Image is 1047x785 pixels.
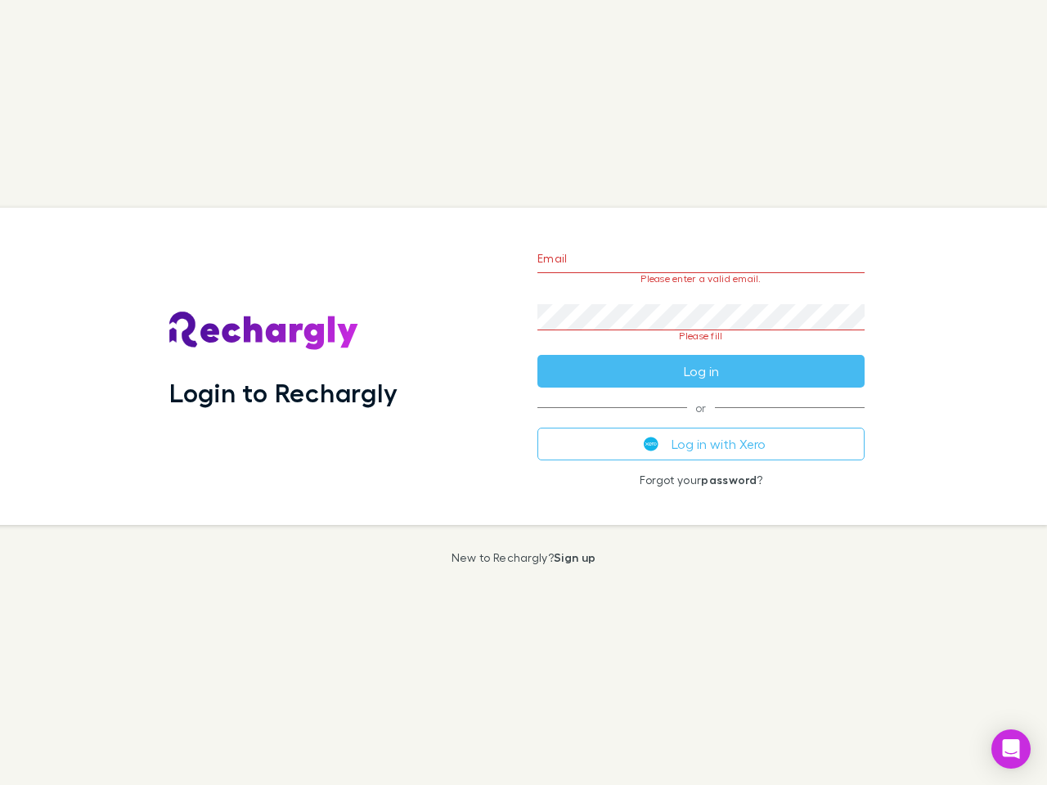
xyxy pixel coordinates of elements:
img: Rechargly's Logo [169,312,359,351]
button: Log in with Xero [537,428,865,460]
p: Please enter a valid email. [537,273,865,285]
a: password [701,473,757,487]
img: Xero's logo [644,437,658,451]
h1: Login to Rechargly [169,377,398,408]
p: New to Rechargly? [452,551,596,564]
span: or [537,407,865,408]
p: Forgot your ? [537,473,865,487]
div: Open Intercom Messenger [991,729,1031,769]
a: Sign up [554,550,595,564]
p: Please fill [537,330,865,342]
button: Log in [537,355,865,388]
